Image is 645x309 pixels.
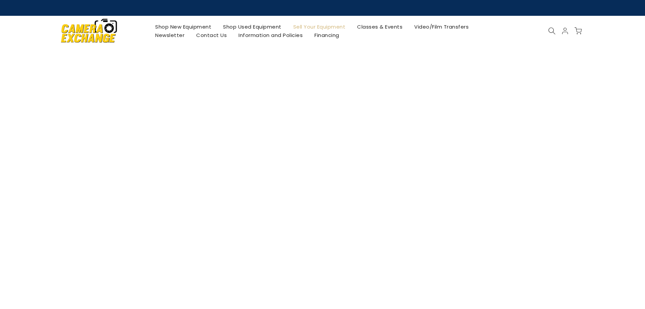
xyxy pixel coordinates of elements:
[233,31,309,39] a: Information and Policies
[287,23,351,31] a: Sell Your Equipment
[149,23,217,31] a: Shop New Equipment
[351,23,408,31] a: Classes & Events
[190,31,233,39] a: Contact Us
[149,31,190,39] a: Newsletter
[408,23,475,31] a: Video/Film Transfers
[309,31,345,39] a: Financing
[217,23,288,31] a: Shop Used Equipment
